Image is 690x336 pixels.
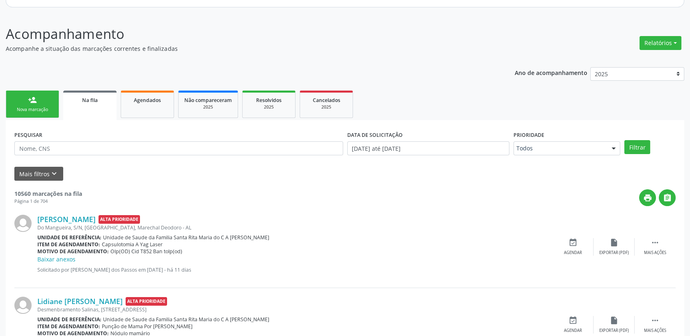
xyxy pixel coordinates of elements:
div: 2025 [184,104,232,110]
button: Filtrar [624,140,650,154]
i: insert_drive_file [610,238,619,247]
div: Página 1 de 704 [14,198,82,205]
b: Item de agendamento: [37,323,100,330]
span: Na fila [82,97,98,104]
button: Relatórios [640,36,681,50]
strong: 10560 marcações na fila [14,190,82,198]
div: 2025 [248,104,289,110]
div: Exportar (PDF) [599,328,629,334]
b: Item de agendamento: [37,241,100,248]
span: Todos [516,144,603,152]
p: Solicitado por [PERSON_NAME] dos Passos em [DATE] - há 11 dias [37,266,552,273]
b: Motivo de agendamento: [37,248,109,255]
p: Acompanhe a situação das marcações correntes e finalizadas [6,44,481,53]
label: Prioridade [513,129,544,141]
button: Mais filtroskeyboard_arrow_down [14,167,63,181]
img: img [14,297,32,314]
span: Não compareceram [184,97,232,104]
div: Agendar [564,250,582,256]
p: Acompanhamento [6,24,481,44]
span: Olp(OD) Cid T852 Ban tolp(od) [110,248,182,255]
i:  [651,238,660,247]
i:  [651,316,660,325]
div: Do Mangueira, S/N, [GEOGRAPHIC_DATA], Marechal Deodoro - AL [37,224,552,231]
i: print [643,193,652,202]
a: Lidiane [PERSON_NAME] [37,297,123,306]
i: keyboard_arrow_down [50,169,59,178]
div: Nova marcação [12,107,53,113]
span: Agendados [134,97,161,104]
label: PESQUISAR [14,129,42,141]
div: Mais ações [644,328,666,334]
div: person_add [28,95,37,104]
div: Exportar (PDF) [599,250,629,256]
span: Resolvidos [256,97,282,104]
input: Selecione um intervalo [347,141,509,155]
button:  [659,189,676,206]
i:  [663,193,672,202]
span: Alta Prioridade [99,215,140,224]
span: Punção de Mama Por [PERSON_NAME] [102,323,193,330]
span: Unidade de Saude da Familia Santa Rita Maria do C A [PERSON_NAME] [103,234,269,241]
a: [PERSON_NAME] [37,215,96,224]
div: Agendar [564,328,582,334]
b: Unidade de referência: [37,234,101,241]
a: Baixar anexos [37,255,76,263]
i: insert_drive_file [610,316,619,325]
span: Capsulotomia A Yag Laser [102,241,163,248]
img: img [14,215,32,232]
span: Cancelados [313,97,340,104]
i: event_available [569,238,578,247]
b: Unidade de referência: [37,316,101,323]
button: print [639,189,656,206]
input: Nome, CNS [14,141,343,155]
span: Alta Prioridade [126,297,167,306]
div: 2025 [306,104,347,110]
div: Mais ações [644,250,666,256]
p: Ano de acompanhamento [515,67,587,77]
label: DATA DE SOLICITAÇÃO [347,129,403,141]
i: event_available [569,316,578,325]
span: Unidade de Saude da Familia Santa Rita Maria do C A [PERSON_NAME] [103,316,269,323]
div: Desmenbramento Salinas, [STREET_ADDRESS] [37,306,552,313]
